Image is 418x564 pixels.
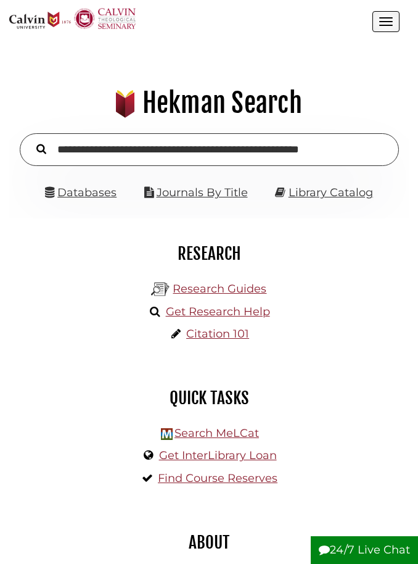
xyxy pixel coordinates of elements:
[18,388,400,408] h2: Quick Tasks
[15,86,403,120] h1: Hekman Search
[173,282,266,296] a: Research Guides
[174,426,259,440] a: Search MeLCat
[30,141,52,156] button: Search
[372,11,400,32] button: Open the menu
[18,532,400,553] h2: About
[289,186,373,199] a: Library Catalog
[158,471,277,485] a: Find Course Reserves
[159,449,277,462] a: Get InterLibrary Loan
[157,186,248,199] a: Journals By Title
[45,186,117,199] a: Databases
[36,144,46,155] i: Search
[166,305,270,318] a: Get Research Help
[186,327,249,341] a: Citation 101
[151,280,170,299] img: Hekman Library Logo
[18,243,400,264] h2: Research
[161,428,173,440] img: Hekman Library Logo
[74,8,136,29] img: Calvin Theological Seminary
